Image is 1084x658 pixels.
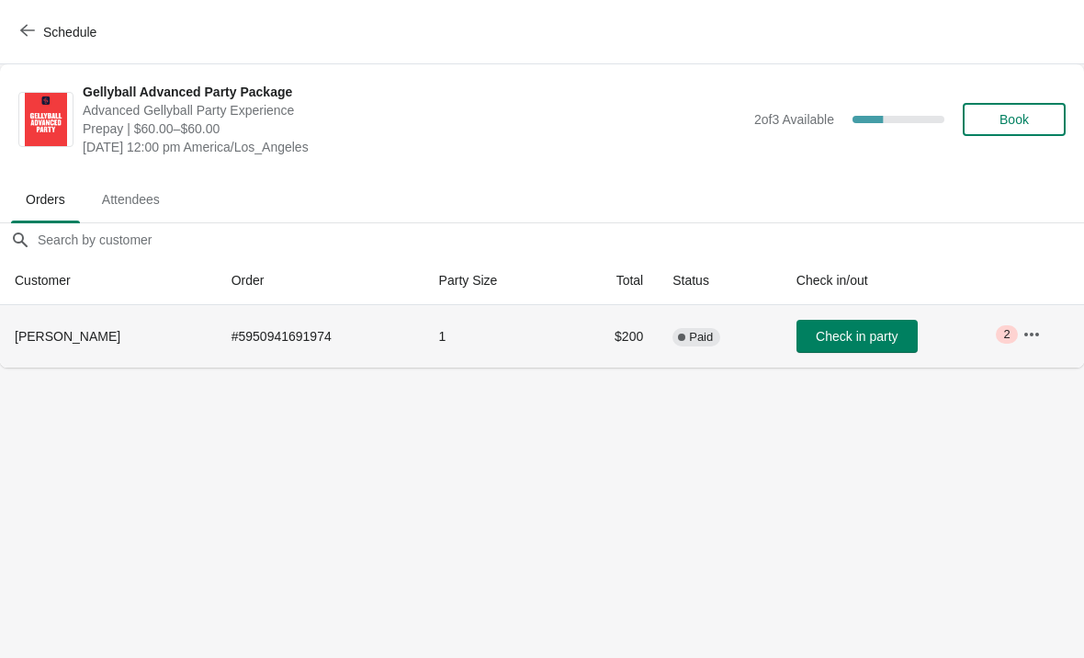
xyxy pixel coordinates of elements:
[217,305,424,368] td: # 5950941691974
[999,112,1029,127] span: Book
[963,103,1066,136] button: Book
[83,83,745,101] span: Gellyball Advanced Party Package
[37,223,1084,256] input: Search by customer
[782,256,1008,305] th: Check in/out
[83,101,745,119] span: Advanced Gellyball Party Experience
[796,320,918,353] button: Check in party
[83,138,745,156] span: [DATE] 12:00 pm America/Los_Angeles
[565,305,658,368] td: $200
[217,256,424,305] th: Order
[816,329,898,344] span: Check in party
[424,305,565,368] td: 1
[1003,327,1010,342] span: 2
[83,119,745,138] span: Prepay | $60.00–$60.00
[565,256,658,305] th: Total
[658,256,782,305] th: Status
[25,93,67,146] img: Gellyball Advanced Party Package
[43,25,96,40] span: Schedule
[754,112,834,127] span: 2 of 3 Available
[424,256,565,305] th: Party Size
[689,330,713,345] span: Paid
[9,16,111,49] button: Schedule
[87,183,175,216] span: Attendees
[11,183,80,216] span: Orders
[15,329,120,344] span: [PERSON_NAME]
